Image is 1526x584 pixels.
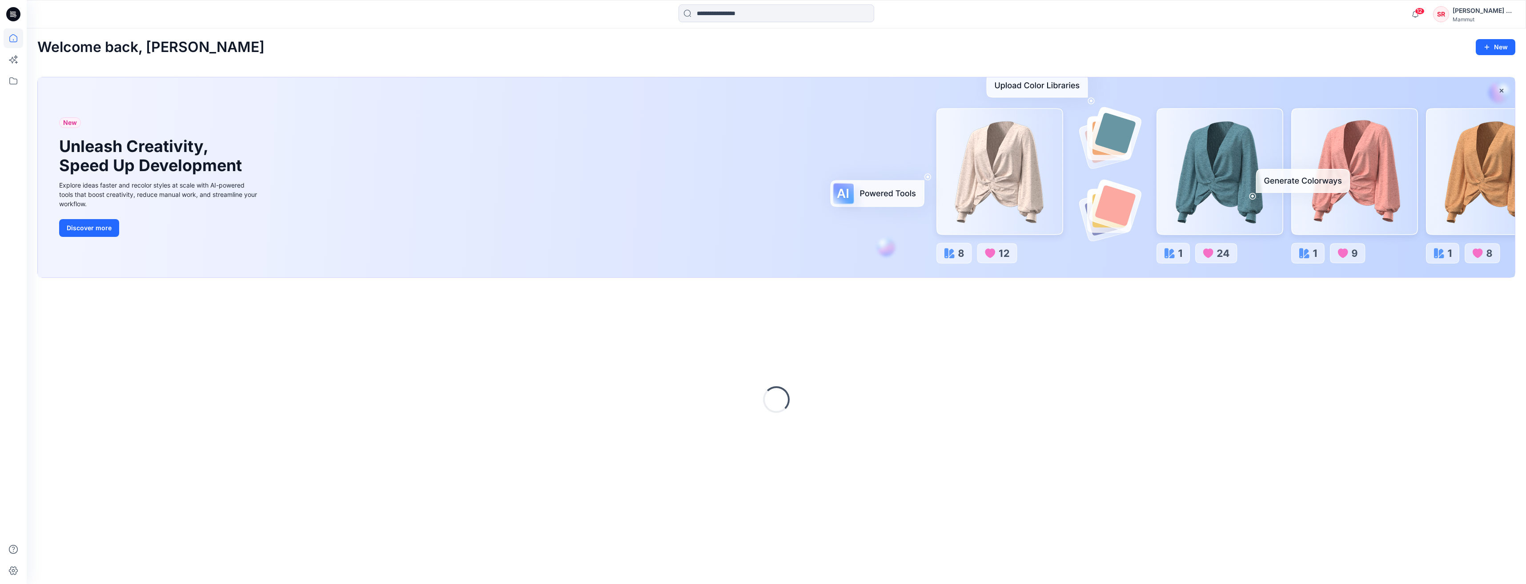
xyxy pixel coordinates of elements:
a: Discover more [59,219,259,237]
div: Explore ideas faster and recolor styles at scale with AI-powered tools that boost creativity, red... [59,180,259,208]
h2: Welcome back, [PERSON_NAME] [37,39,265,56]
div: Mammut [1453,16,1515,23]
button: New [1476,39,1515,55]
div: SR [1433,6,1449,22]
div: [PERSON_NAME] Ripegutu [1453,5,1515,16]
span: New [63,117,77,128]
h1: Unleash Creativity, Speed Up Development [59,137,246,175]
button: Discover more [59,219,119,237]
span: 12 [1415,8,1425,15]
